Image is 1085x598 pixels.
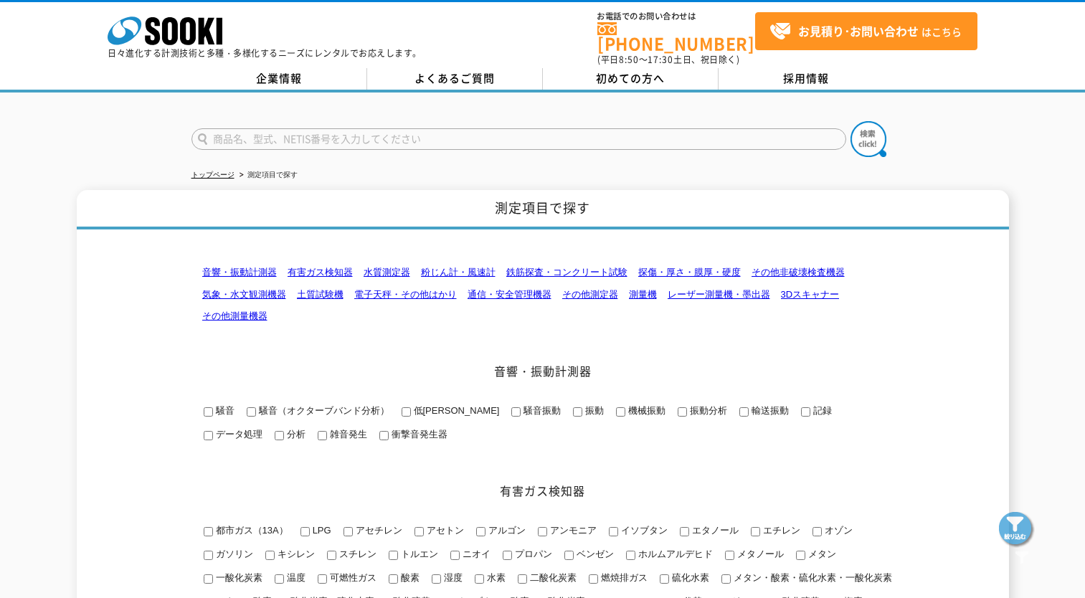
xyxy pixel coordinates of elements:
span: 温度 [284,572,305,583]
a: トップページ [191,171,234,179]
span: はこちら [769,21,962,42]
input: メタン・酸素・硫化水素・一酸化炭素 [721,574,731,584]
span: LPG [310,525,331,536]
span: 硫化水素 [669,572,709,583]
img: btn_search_fixed.png [999,512,1035,548]
span: 8:50 [619,53,639,66]
input: アンモニア [538,527,547,536]
span: 初めての方へ [596,70,665,86]
span: ガソリン [213,549,253,559]
a: その他測量機器 [202,310,267,321]
span: スチレン [336,549,376,559]
input: 酸素 [389,574,398,584]
input: アセトン [414,527,424,536]
a: 気象・水文観測機器 [202,289,286,300]
a: 探傷・厚さ・膜厚・硬度 [638,267,741,277]
span: 記録 [810,405,832,416]
input: 騒音 [204,407,213,417]
p: 日々進化する計測技術と多種・多様化するニーズにレンタルでお応えします。 [108,49,422,57]
a: 粉じん計・風速計 [421,267,496,277]
span: 振動 [582,405,604,416]
input: ニオイ [450,551,460,560]
input: 可燃性ガス [318,574,327,584]
span: 騒音（オクターブバンド分析） [256,405,389,416]
span: ホルムアルデヒド [635,549,713,559]
span: キシレン [275,549,315,559]
input: オゾン [812,527,822,536]
span: 一酸化炭素 [213,572,262,583]
span: アンモニア [547,525,597,536]
span: アルゴン [485,525,526,536]
input: ホルムアルデヒド [626,551,635,560]
input: 二酸化炭素 [518,574,527,584]
span: プロパン [512,549,552,559]
a: その他非破壊検査機器 [752,267,845,277]
span: オゾン [822,525,853,536]
input: 硫化水素 [660,574,669,584]
h2: 有害ガス検知器 [191,483,894,498]
span: 騒音振動 [521,405,561,416]
span: アセトン [424,525,464,536]
input: 騒音振動 [511,407,521,417]
span: 分析 [284,429,305,440]
input: アルゴン [476,527,485,536]
span: トルエン [398,549,438,559]
span: ベンゼン [574,549,614,559]
input: キシレン [265,551,275,560]
span: 輸送振動 [749,405,789,416]
a: お見積り･お問い合わせはこちら [755,12,977,50]
input: データ処理 [204,431,213,440]
input: 振動分析 [678,407,687,417]
span: 17:30 [648,53,673,66]
input: 低[PERSON_NAME] [402,407,411,417]
a: 通信・安全管理機器 [468,289,551,300]
input: メタノール [725,551,734,560]
img: btn_search.png [851,121,886,157]
span: 衝撃音発生器 [389,429,447,440]
span: 騒音 [213,405,234,416]
input: ガソリン [204,551,213,560]
a: [PHONE_NUMBER] [597,22,755,52]
span: エチレン [760,525,800,536]
input: 水素 [475,574,484,584]
span: ニオイ [460,549,491,559]
span: 振動分析 [687,405,727,416]
input: 輸送振動 [739,407,749,417]
a: レーザー測量機・墨出器 [668,289,770,300]
a: 初めての方へ [543,68,719,90]
input: エチレン [751,527,760,536]
a: 有害ガス検知器 [288,267,353,277]
a: 測量機 [629,289,657,300]
input: 機械振動 [616,407,625,417]
input: 振動 [573,407,582,417]
input: 都市ガス（13A） [204,527,213,536]
span: 都市ガス（13A） [213,525,288,536]
a: 電子天秤・その他はかり [354,289,457,300]
span: 酸素 [398,572,420,583]
a: その他測定器 [562,289,618,300]
h1: 測定項目で探す [77,190,1009,229]
span: メタン [805,549,836,559]
span: 機械振動 [625,405,665,416]
input: 商品名、型式、NETIS番号を入力してください [191,128,846,150]
a: 音響・振動計測器 [202,267,277,277]
span: 可燃性ガス [327,572,376,583]
input: アセチレン [343,527,353,536]
input: 湿度 [432,574,441,584]
input: イソブタン [609,527,618,536]
span: イソブタン [618,525,668,536]
a: 採用情報 [719,68,894,90]
input: 燃焼排ガス [589,574,598,584]
a: 鉄筋探査・コンクリート試験 [506,267,627,277]
input: 分析 [275,431,284,440]
input: 衝撃音発生器 [379,431,389,440]
input: エタノール [680,527,689,536]
h2: 音響・振動計測器 [191,364,894,379]
span: (平日 ～ 土日、祝日除く) [597,53,739,66]
span: 二酸化炭素 [527,572,577,583]
span: 湿度 [441,572,463,583]
span: 燃焼排ガス [598,572,648,583]
span: エタノール [689,525,739,536]
span: 雑音発生 [327,429,367,440]
input: 雑音発生 [318,431,327,440]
